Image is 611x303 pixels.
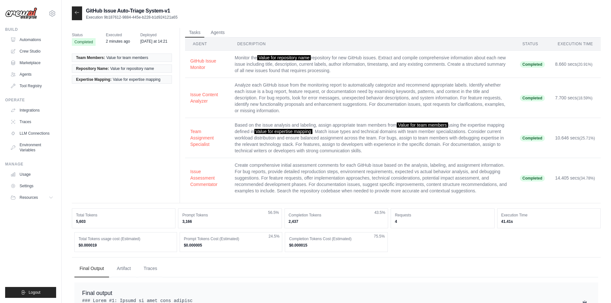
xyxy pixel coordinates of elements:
button: Logout [5,287,56,298]
button: Issue Assessment Commentator [190,168,225,188]
span: Completed [520,95,545,101]
span: Value for expertise mapping [254,129,312,134]
button: Resources [8,192,56,203]
span: Repository Name: [76,66,109,71]
td: 7.700 secs [550,78,601,118]
a: Tool Registry [8,81,56,91]
span: Completed [520,135,545,141]
th: Execution Time [550,38,601,51]
span: (34.78%) [579,176,595,181]
td: Based on the issue analysis and labeling, assign appropriate team members from using the expertis... [230,118,515,158]
span: (20.91%) [577,62,593,67]
span: 43.5% [374,210,385,215]
dd: 3,166 [182,219,277,224]
dd: 4 [395,219,490,224]
span: 24.5% [268,234,279,239]
span: Value for repository name [110,66,154,71]
span: Team Members: [76,55,105,60]
dt: Prompt Tokens [182,213,277,218]
a: Environment Variables [8,140,56,155]
dt: Total Tokens [76,213,171,218]
a: Settings [8,181,56,191]
button: Artifact [112,260,136,277]
div: Manage [5,162,56,167]
dd: 41.41s [501,219,597,224]
a: Crew Studio [8,46,56,56]
td: 14.405 secs [550,158,601,198]
dd: $0.000005 [184,243,278,248]
span: Deployed [140,32,167,38]
button: Issue Content Analyzer [190,91,225,104]
a: Traces [8,117,56,127]
span: Expertise Mapping: [76,77,112,82]
button: Traces [139,260,162,277]
span: Final output [82,290,112,296]
button: Team Assignment Specialist [190,128,225,147]
span: Value for repository name [257,55,311,60]
td: Analyze each GitHub issue from the monitoring report to automatically categorize and recommend ap... [230,78,515,118]
dd: $0.000019 [79,243,173,248]
th: Status [515,38,550,51]
td: 8.660 secs [550,51,601,78]
dt: Completion Tokens [289,213,384,218]
span: Executed [106,32,130,38]
span: Resources [20,195,38,200]
time: August 19, 2025 at 13:49 IDT [106,39,130,44]
a: Integrations [8,105,56,115]
td: 10.646 secs [550,118,601,158]
span: Completed [520,61,545,68]
button: Final Output [74,260,109,277]
span: Completed [520,175,545,181]
img: Logo [5,7,37,20]
th: Agent [185,38,230,51]
button: GitHub Issue Monitor [190,58,225,71]
th: Description [230,38,515,51]
p: Execution 9b187612-9884-445e-b228-b1d924121a65 [86,15,178,20]
span: (18.59%) [577,96,593,100]
span: (25.71%) [579,136,595,140]
a: Agents [8,69,56,80]
dt: Execution Time [501,213,597,218]
dd: 2,437 [289,219,384,224]
span: Status [72,32,96,38]
div: Build [5,27,56,32]
a: Usage [8,169,56,180]
span: Value for team members [397,122,448,128]
button: Tasks [185,28,204,38]
span: 56.5% [268,210,279,215]
dt: Total Tokens usage cost (Estimated) [79,236,173,241]
dd: 5,603 [76,219,171,224]
td: Create comprehensive initial assessment comments for each GitHub issue based on the analysis, lab... [230,158,515,198]
time: August 18, 2025 at 14:21 IDT [140,39,167,44]
span: Value for team members [106,55,148,60]
h2: GitHub Issue Auto-Triage System-v1 [86,7,178,15]
dt: Completion Tokens Cost (Estimated) [289,236,383,241]
dd: $0.000015 [289,243,383,248]
a: LLM Connections [8,128,56,139]
a: Automations [8,35,56,45]
span: Completed [72,38,96,46]
dt: Requests [395,213,490,218]
dt: Prompt Tokens Cost (Estimated) [184,236,278,241]
a: Marketplace [8,58,56,68]
button: Agents [207,28,229,38]
span: Value for expertise mapping [113,77,161,82]
span: Logout [29,290,40,295]
div: Operate [5,97,56,103]
td: Monitor the repository for new GitHub issues. Extract and compile comprehensive information about... [230,51,515,78]
span: 75.5% [374,234,385,239]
